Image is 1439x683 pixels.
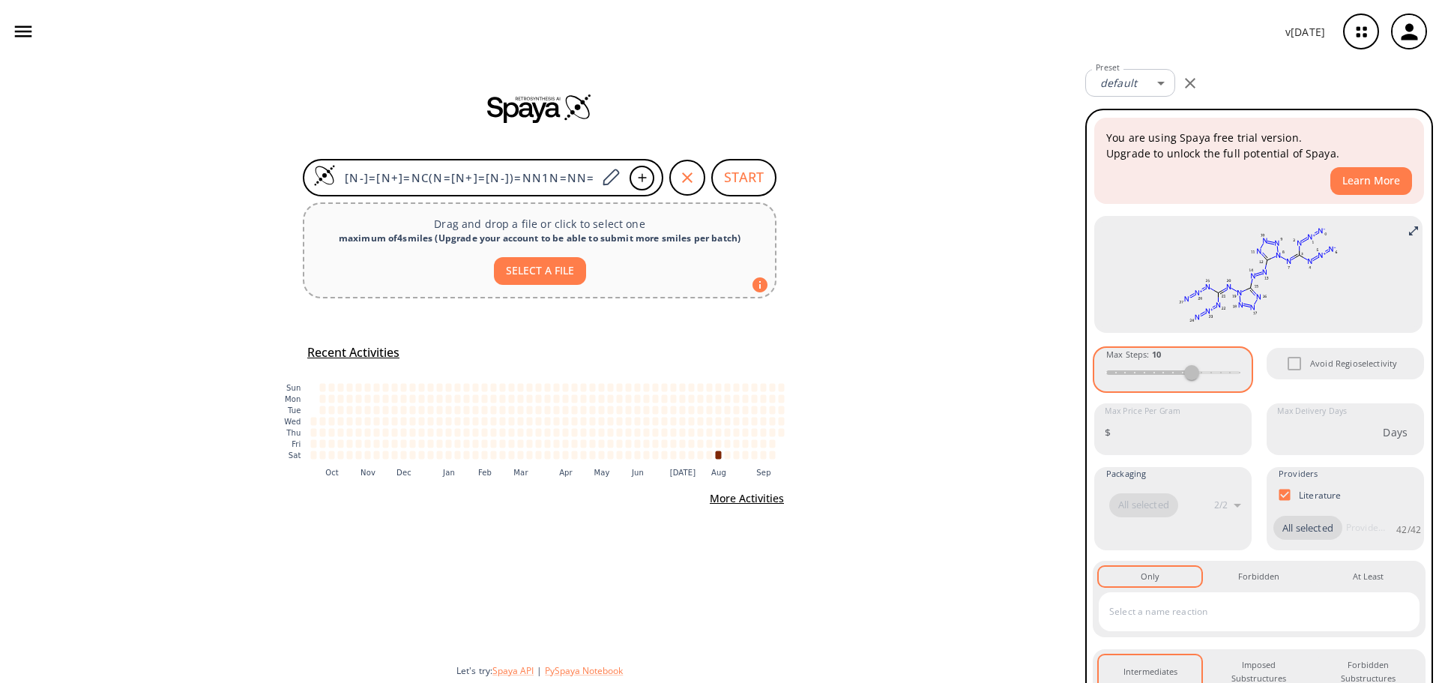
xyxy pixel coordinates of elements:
input: Enter SMILES [336,170,597,185]
text: Oct [325,468,339,476]
div: maximum of 4 smiles ( Upgrade your account to be able to submit more smiles per batch ) [316,232,763,245]
span: Max Steps : [1106,348,1161,361]
span: Avoid Regioselectivity [1310,357,1397,370]
label: Max Price Per Gram [1105,406,1180,417]
p: Days [1383,424,1408,440]
button: More Activities [704,485,790,513]
p: Drag and drop a file or click to select one [316,216,763,232]
button: PySpaya Notebook [545,664,623,677]
input: Select a name reaction [1105,600,1390,624]
text: Sat [289,451,301,460]
svg: Full screen [1408,225,1420,237]
span: Packaging [1106,467,1146,481]
p: v [DATE] [1285,24,1325,40]
text: Sep [756,468,770,476]
text: Fri [292,440,301,448]
input: Provider name [1342,516,1389,540]
p: $ [1105,424,1111,440]
text: Mon [285,395,301,403]
g: cell [311,383,785,459]
text: Jun [631,468,644,476]
img: Logo Spaya [313,164,336,187]
text: Feb [478,468,492,476]
button: Recent Activities [301,340,405,365]
em: default [1100,76,1137,90]
span: | [534,664,545,677]
text: Wed [284,418,301,426]
text: Nov [360,468,375,476]
p: Literature [1299,489,1342,502]
div: Forbidden [1238,570,1279,583]
div: Intermediates [1123,665,1177,679]
p: 2 / 2 [1214,499,1228,511]
button: Forbidden [1207,567,1310,586]
text: Sun [286,384,301,392]
text: Aug [711,468,726,476]
text: [DATE] [670,468,696,476]
button: SELECT A FILE [494,257,586,285]
button: At Least [1317,567,1420,586]
text: May [594,468,609,476]
text: Apr [559,468,573,476]
span: All selected [1273,521,1342,536]
g: y-axis tick label [284,384,301,460]
button: Spaya API [492,664,534,677]
h5: Recent Activities [307,345,399,361]
text: Tue [287,406,301,415]
img: Spaya logo [487,93,592,123]
label: Max Delivery Days [1277,406,1347,417]
g: x-axis tick label [325,468,771,476]
span: All selected [1109,498,1178,513]
text: Mar [513,468,528,476]
button: Only [1099,567,1201,586]
button: START [711,159,776,196]
p: You are using Spaya free trial version. Upgrade to unlock the full potential of Spaya. [1106,130,1412,161]
text: Thu [286,429,301,437]
div: At Least [1353,570,1384,583]
text: Jan [442,468,455,476]
strong: 10 [1152,349,1161,360]
div: Only [1141,570,1159,583]
svg: [N-]=[N+]=NC(N=[N+]=[N-])=NN1N=NN=C1\N=N\C1=NN=NN1N=C(N=[N+]=[N-])N=[N+]=[N-] [1105,222,1411,327]
p: 42 / 42 [1396,523,1421,536]
text: Dec [396,468,411,476]
div: Let's try: [456,664,1073,677]
label: Preset [1096,62,1120,73]
span: Providers [1279,467,1318,481]
button: Learn More [1330,167,1412,195]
